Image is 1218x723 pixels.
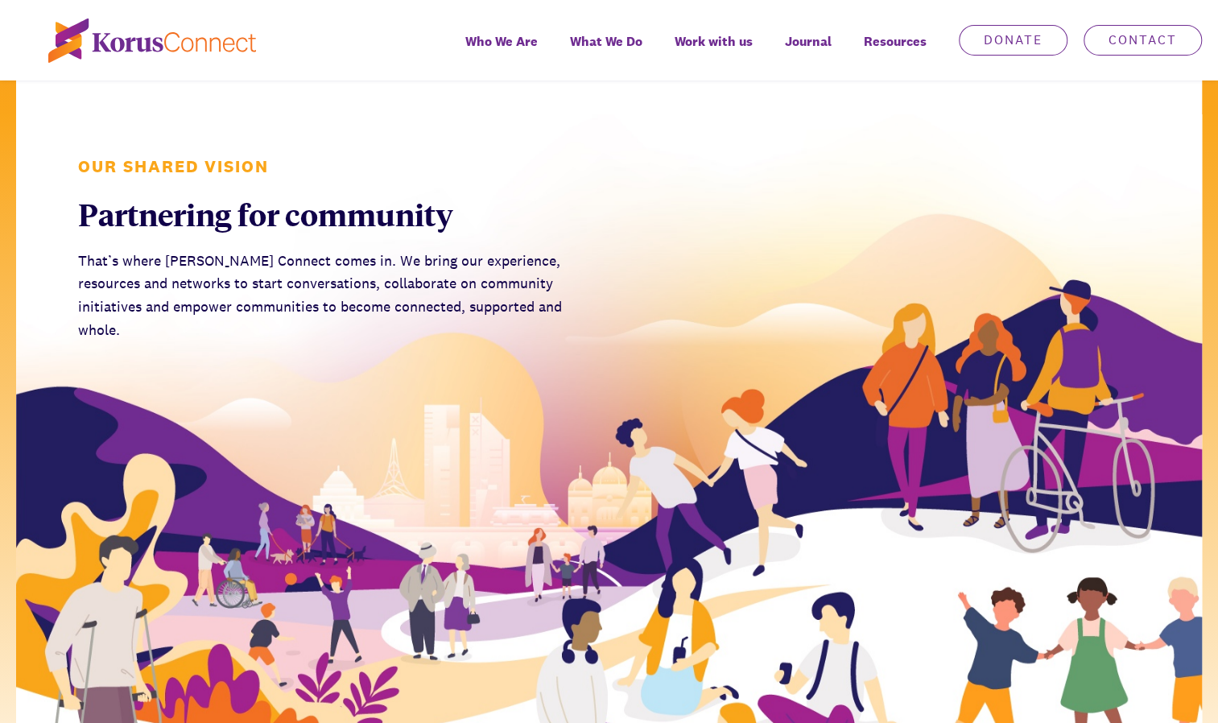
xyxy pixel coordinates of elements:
[78,195,597,233] div: Partnering for community
[570,30,642,53] span: What We Do
[675,30,753,53] span: Work with us
[959,25,1067,56] a: Donate
[848,23,943,81] div: Resources
[785,30,832,53] span: Journal
[659,23,769,81] a: Work with us
[78,155,597,178] div: Our Shared Vision
[1084,25,1202,56] a: Contact
[769,23,848,81] a: Journal
[554,23,659,81] a: What We Do
[48,19,256,63] img: korus-connect%2Fc5177985-88d5-491d-9cd7-4a1febad1357_logo.svg
[465,30,538,53] span: Who We Are
[449,23,554,81] a: Who We Are
[78,250,597,342] div: That’s where [PERSON_NAME] Connect comes in. We bring our experience, resources and networks to s...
